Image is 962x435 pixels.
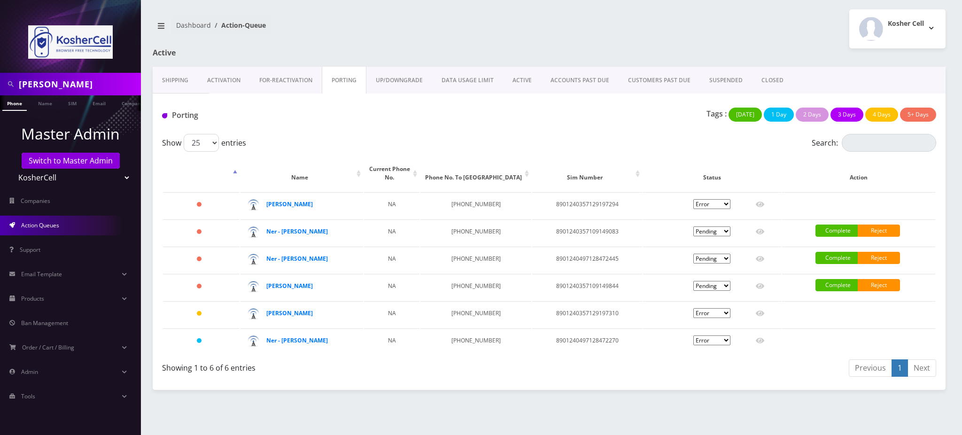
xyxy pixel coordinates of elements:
[532,155,642,191] th: Sim Number: activate to sort column ascending
[842,134,936,152] input: Search:
[162,134,246,152] label: Show entries
[700,67,752,94] a: SUSPENDED
[858,252,900,264] a: Reject
[153,48,408,57] h1: Active
[162,111,411,120] h1: Porting
[322,67,366,94] a: PORTING
[532,192,642,218] td: 8901240357129197294
[184,134,219,152] select: Showentries
[266,282,313,290] a: [PERSON_NAME]
[908,359,936,377] a: Next
[211,20,266,30] li: Action-Queue
[532,247,642,273] td: 8901240497128472445
[532,328,642,355] td: 8901240497128472270
[153,67,198,94] a: Shipping
[892,359,908,377] a: 1
[420,192,532,218] td: [PHONE_NUMBER]
[266,336,328,344] a: Ner - [PERSON_NAME]
[815,279,858,291] a: Complete
[364,219,419,246] td: NA
[19,75,139,93] input: Search in Company
[752,67,793,94] a: CLOSED
[865,108,898,122] button: 4 Days
[22,343,74,351] span: Order / Cart / Billing
[266,200,313,208] a: [PERSON_NAME]
[364,192,419,218] td: NA
[2,95,27,111] a: Phone
[782,155,935,191] th: Action
[117,95,148,110] a: Company
[21,368,38,376] span: Admin
[643,155,781,191] th: Status
[21,295,44,303] span: Products
[900,108,936,122] button: 5+ Days
[88,95,110,110] a: Email
[21,392,35,400] span: Tools
[815,252,858,264] a: Complete
[266,309,313,317] a: [PERSON_NAME]
[888,20,924,28] h2: Kosher Cell
[364,247,419,273] td: NA
[849,9,946,48] button: Kosher Cell
[28,25,113,59] img: KosherCell
[812,134,936,152] label: Search:
[176,21,211,30] a: Dashboard
[22,153,120,169] a: Switch to Master Admin
[420,301,532,327] td: [PHONE_NUMBER]
[250,67,322,94] a: FOR-REActivation
[420,219,532,246] td: [PHONE_NUMBER]
[266,227,328,235] a: Ner - [PERSON_NAME]
[541,67,619,94] a: ACCOUNTS PAST DUE
[364,328,419,355] td: NA
[858,225,900,237] a: Reject
[21,270,62,278] span: Email Template
[420,274,532,300] td: [PHONE_NUMBER]
[420,247,532,273] td: [PHONE_NUMBER]
[63,95,81,110] a: SIM
[432,67,503,94] a: DATA USAGE LIMIT
[21,319,68,327] span: Ban Management
[858,279,900,291] a: Reject
[20,246,40,254] span: Support
[364,301,419,327] td: NA
[532,274,642,300] td: 8901240357109149844
[619,67,700,94] a: CUSTOMERS PAST DUE
[33,95,57,110] a: Name
[162,358,542,373] div: Showing 1 to 6 of 6 entries
[162,113,167,118] img: Porting
[163,155,240,191] th: : activate to sort column descending
[815,225,858,237] a: Complete
[729,108,762,122] button: [DATE]
[366,67,432,94] a: UP/DOWNGRADE
[240,155,363,191] th: Name: activate to sort column ascending
[364,274,419,300] td: NA
[21,221,59,229] span: Action Queues
[764,108,794,122] button: 1 Day
[849,359,892,377] a: Previous
[706,108,727,119] p: Tags :
[503,67,541,94] a: ACTIVE
[364,155,419,191] th: Current Phone No.: activate to sort column ascending
[21,197,50,205] span: Companies
[532,301,642,327] td: 8901240357129197310
[420,328,532,355] td: [PHONE_NUMBER]
[266,255,328,263] a: Ner - [PERSON_NAME]
[153,16,542,42] nav: breadcrumb
[796,108,829,122] button: 2 Days
[830,108,863,122] button: 3 Days
[198,67,250,94] a: Activation
[420,155,532,191] th: Phone No. To Port: activate to sort column ascending
[532,219,642,246] td: 8901240357109149083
